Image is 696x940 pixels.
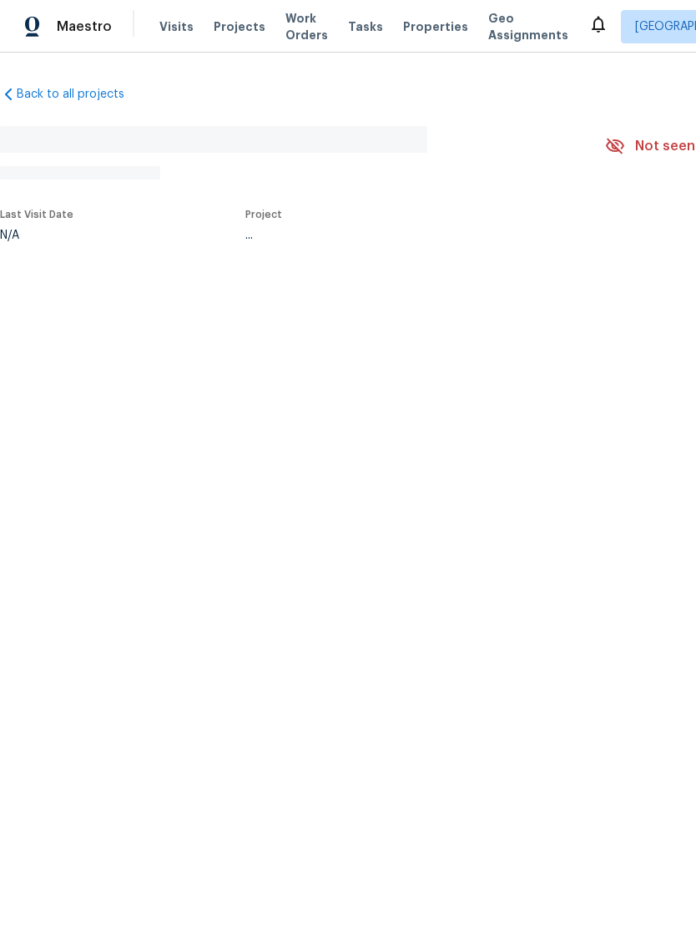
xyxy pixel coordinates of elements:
[214,18,265,35] span: Projects
[403,18,468,35] span: Properties
[348,21,383,33] span: Tasks
[245,230,566,241] div: ...
[57,18,112,35] span: Maestro
[285,10,328,43] span: Work Orders
[159,18,194,35] span: Visits
[488,10,568,43] span: Geo Assignments
[245,210,282,220] span: Project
